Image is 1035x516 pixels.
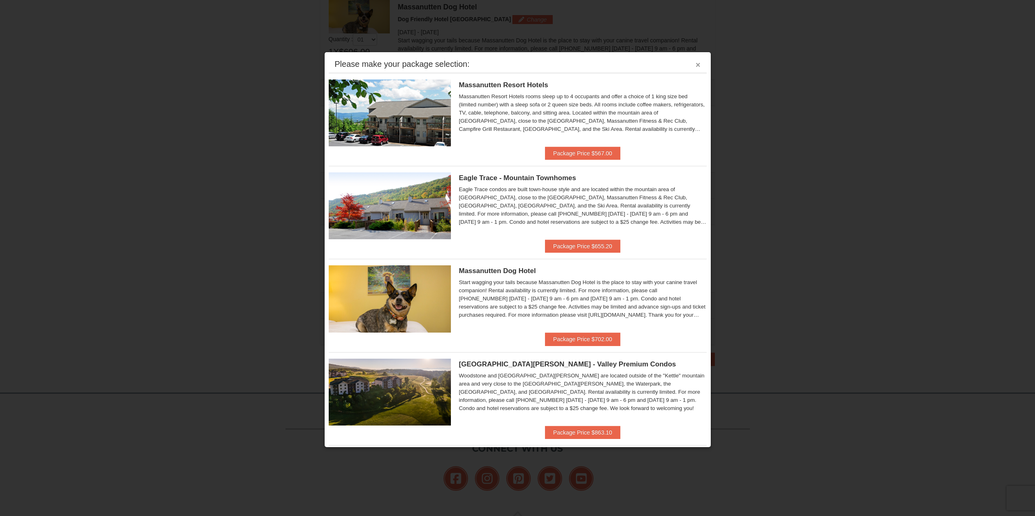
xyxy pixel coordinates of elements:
span: Massanutten Resort Hotels [459,81,548,89]
img: 19219026-1-e3b4ac8e.jpg [329,79,451,146]
div: Please make your package selection: [335,60,470,68]
div: Eagle Trace condos are built town-house style and are located within the mountain area of [GEOGRA... [459,185,707,226]
button: Package Price $702.00 [545,333,620,346]
img: 27428181-5-81c892a3.jpg [329,265,451,332]
span: Eagle Trace - Mountain Townhomes [459,174,576,182]
button: × [696,61,701,69]
button: Package Price $567.00 [545,147,620,160]
span: [GEOGRAPHIC_DATA][PERSON_NAME] - Valley Premium Condos [459,360,676,368]
button: Package Price $863.10 [545,426,620,439]
img: 19218983-1-9b289e55.jpg [329,172,451,239]
div: Woodstone and [GEOGRAPHIC_DATA][PERSON_NAME] are located outside of the "Kettle" mountain area an... [459,372,707,412]
div: Massanutten Resort Hotels rooms sleep up to 4 occupants and offer a choice of 1 king size bed (li... [459,93,707,133]
div: Start wagging your tails because Massanutten Dog Hotel is the place to stay with your canine trav... [459,278,707,319]
button: Package Price $655.20 [545,240,620,253]
img: 19219041-4-ec11c166.jpg [329,359,451,426]
span: Massanutten Dog Hotel [459,267,536,275]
